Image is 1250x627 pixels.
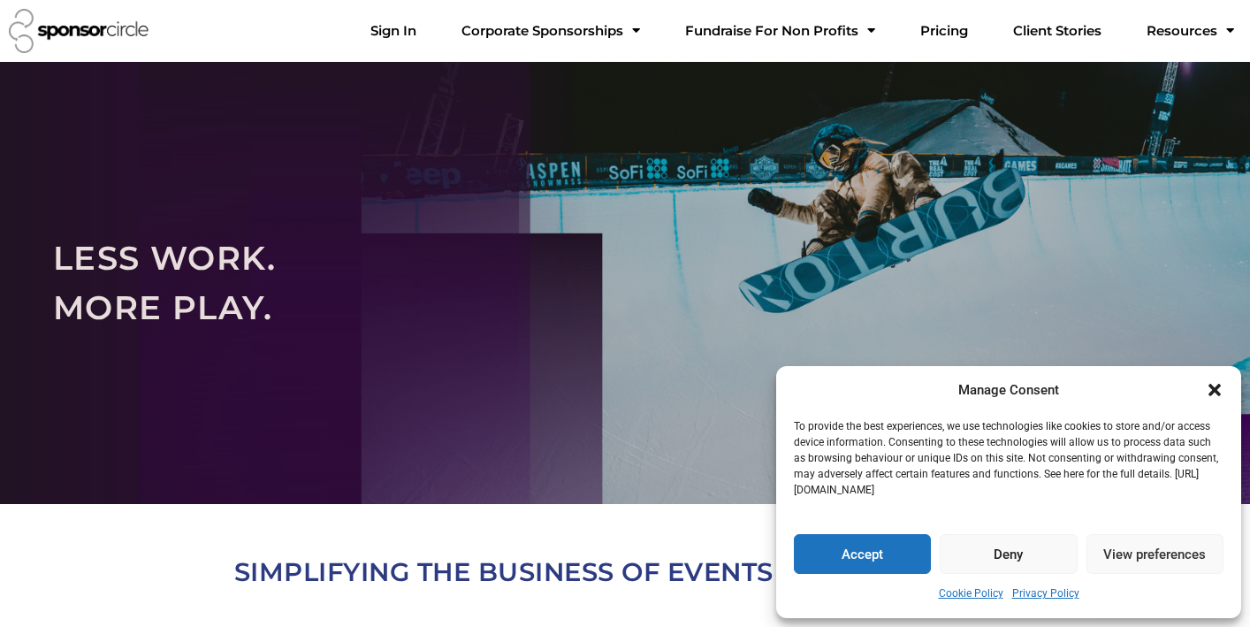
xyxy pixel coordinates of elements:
p: To provide the best experiences, we use technologies like cookies to store and/or access device i... [794,418,1222,498]
h2: LESS WORK. MORE PLAY. [53,233,1197,332]
nav: Menu [356,13,1248,49]
h2: SIMPLIFYING THE BUSINESS OF EVENTS & SPORTS TEAMS [130,550,1120,593]
a: Client Stories [999,13,1116,49]
button: Accept [794,534,931,574]
a: Privacy Policy [1012,583,1079,605]
button: Deny [940,534,1077,574]
img: Sponsor Circle logo [9,9,149,53]
button: View preferences [1086,534,1223,574]
div: Manage Consent [958,379,1059,401]
a: Pricing [906,13,982,49]
a: Sign In [356,13,431,49]
a: Corporate SponsorshipsMenu Toggle [447,13,654,49]
div: Close dialogue [1206,381,1223,399]
a: Fundraise For Non ProfitsMenu Toggle [671,13,889,49]
a: Resources [1132,13,1248,49]
a: Cookie Policy [939,583,1003,605]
